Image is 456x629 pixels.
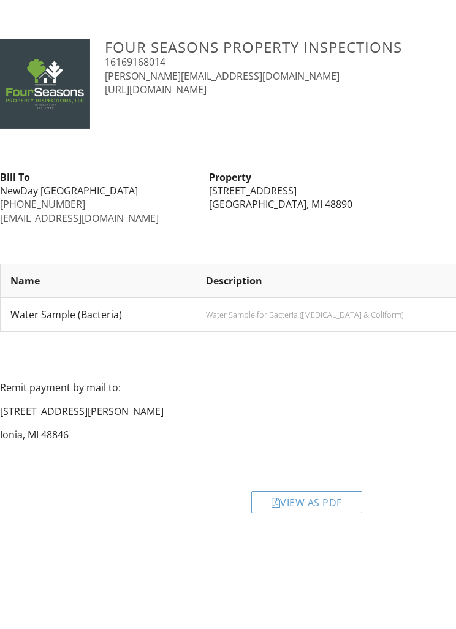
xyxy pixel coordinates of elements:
[105,39,456,55] h3: Four Seasons Property Inspections
[1,297,196,331] td: Water Sample (Bacteria)
[209,197,403,211] div: [GEOGRAPHIC_DATA], MI 48890
[251,491,362,513] div: View as PDF
[105,69,340,83] a: [PERSON_NAME][EMAIL_ADDRESS][DOMAIN_NAME]
[209,170,251,184] strong: Property
[1,264,196,297] th: Name
[251,499,362,513] a: View as PDF
[105,55,165,69] a: 16169168014
[105,83,207,96] a: [URL][DOMAIN_NAME]
[209,184,403,197] div: [STREET_ADDRESS]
